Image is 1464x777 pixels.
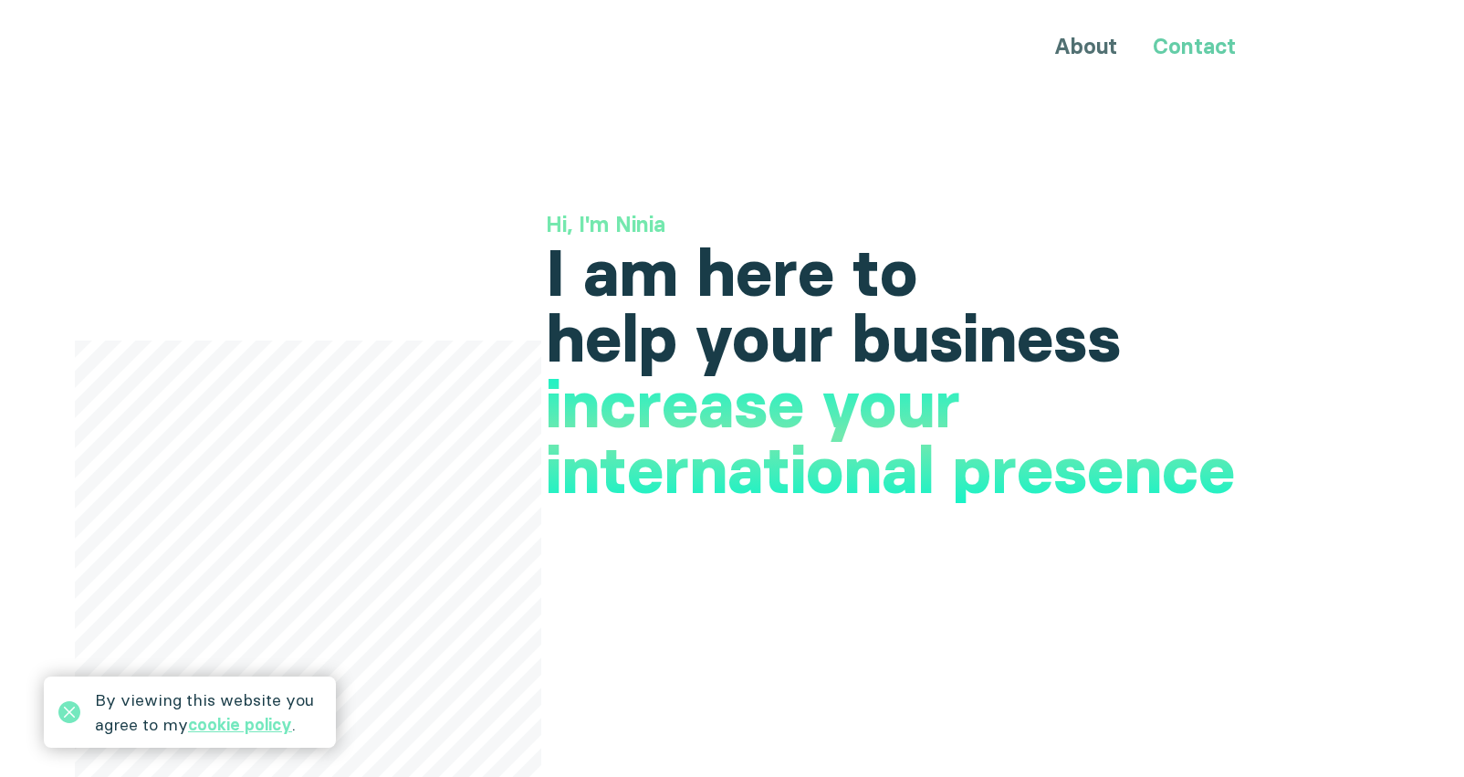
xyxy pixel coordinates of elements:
[546,372,1265,503] h1: increase your international presence
[1153,33,1236,59] a: Contact
[546,209,1265,240] h3: Hi, I'm Ninia
[188,714,292,735] a: cookie policy
[95,688,321,737] div: By viewing this website you agree to my .
[546,240,1265,372] h1: I am here to help your business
